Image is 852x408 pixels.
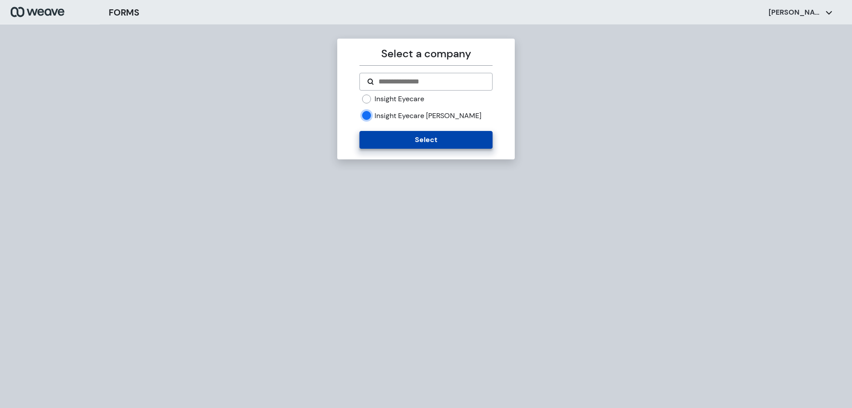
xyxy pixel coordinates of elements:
p: [PERSON_NAME] [769,8,822,17]
label: Insight Eyecare [375,94,424,104]
input: Search [378,76,485,87]
p: Select a company [359,46,492,62]
h3: FORMS [109,6,139,19]
label: Insight Eyecare [PERSON_NAME] [375,111,481,121]
button: Select [359,131,492,149]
